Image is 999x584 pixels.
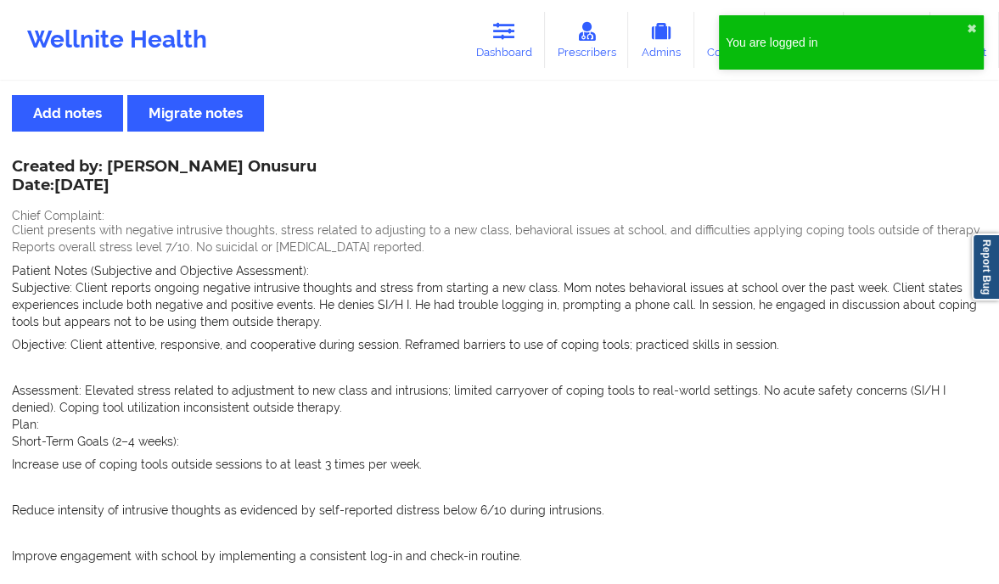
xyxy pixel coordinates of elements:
[726,34,967,51] div: You are logged in
[972,233,999,300] a: Report Bug
[12,502,987,519] p: Reduce intensity of intrusive thoughts as evidenced by self-reported distress below 6/10 during i...
[12,418,39,431] span: Plan:
[12,222,987,255] p: Client presents with negative intrusive thoughts, stress related to adjusting to a new class, beh...
[12,547,987,564] p: Improve engagement with school by implementing a consistent log-in and check-in routine.
[463,12,545,68] a: Dashboard
[12,456,987,473] p: Increase use of coping tools outside sessions to at least 3 times per week.
[12,209,104,222] span: Chief Complaint:
[12,336,987,353] p: Objective: Client attentive, responsive, and cooperative during session. Reframed barriers to use...
[12,279,987,330] p: Subjective: Client reports ongoing negative intrusive thoughts and stress from starting a new cla...
[967,22,977,36] button: close
[127,95,264,132] button: Migrate notes
[12,95,123,132] button: Add notes
[12,175,317,197] p: Date: [DATE]
[545,12,629,68] a: Prescribers
[12,158,317,197] div: Created by: [PERSON_NAME] Onusuru
[12,433,987,450] p: Short-Term Goals (2–4 weeks):
[694,12,765,68] a: Coaches
[12,264,309,278] span: Patient Notes (Subjective and Objective Assessment):
[12,382,987,416] p: Assessment: Elevated stress related to adjustment to new class and intrusions; limited carryover ...
[628,12,694,68] a: Admins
